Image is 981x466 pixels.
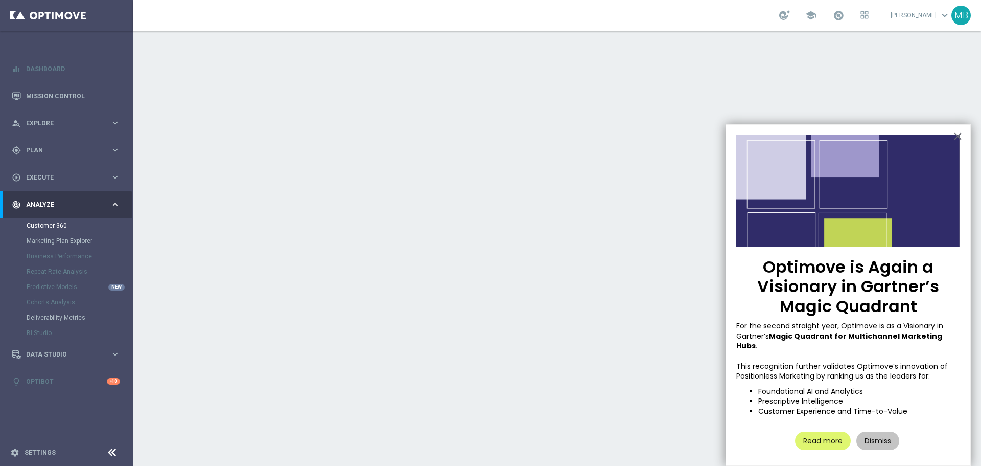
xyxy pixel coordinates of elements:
div: Plan [12,146,110,155]
a: Customer 360 [27,221,106,230]
a: Deliverability Metrics [27,314,106,322]
div: Optibot [12,368,120,395]
i: person_search [12,119,21,128]
div: Customer 360 [27,218,132,233]
div: Business Performance [27,249,132,264]
span: keyboard_arrow_down [939,10,950,21]
i: keyboard_arrow_right [110,145,120,155]
i: keyboard_arrow_right [110,199,120,209]
div: Cohorts Analysis [27,295,132,310]
div: Execute [12,173,110,182]
i: keyboard_arrow_right [110,172,120,182]
div: Marketing Plan Explorer [27,233,132,249]
span: For the second straight year, Optimove is as a Visionary in Gartner’s [736,321,945,341]
button: Read more [795,432,851,450]
p: Optimove is Again a Visionary in Gartner’s Magic Quadrant [736,257,960,316]
span: Plan [26,147,110,153]
span: Data Studio [26,351,110,358]
a: Settings [25,450,56,456]
i: settings [10,448,19,457]
div: Dashboard [12,55,120,82]
i: track_changes [12,200,21,209]
li: Prescriptive Intelligence [758,396,960,407]
div: +10 [107,378,120,385]
a: Dashboard [26,55,120,82]
a: Mission Control [26,82,120,109]
span: Explore [26,120,110,126]
i: equalizer [12,64,21,74]
span: Analyze [26,202,110,208]
i: keyboard_arrow_right [110,349,120,359]
span: school [805,10,816,21]
div: NEW [108,284,125,291]
span: Execute [26,174,110,181]
i: play_circle_outline [12,173,21,182]
div: BI Studio [27,325,132,341]
div: Explore [12,119,110,128]
div: Analyze [12,200,110,209]
div: MB [951,6,971,25]
div: Deliverability Metrics [27,310,132,325]
a: [PERSON_NAME] [890,8,951,23]
strong: Magic Quadrant for Multichannel Marketing Hubs [736,331,944,351]
div: Repeat Rate Analysis [27,264,132,279]
a: Marketing Plan Explorer [27,237,106,245]
button: Dismiss [856,432,899,450]
i: gps_fixed [12,146,21,155]
span: . [756,341,757,351]
button: Close [953,128,963,144]
div: Predictive Models [27,279,132,295]
i: keyboard_arrow_right [110,118,120,128]
div: Data Studio [12,350,110,359]
li: Customer Experience and Time-to-Value [758,407,960,417]
a: Optibot [26,368,107,395]
i: lightbulb [12,377,21,386]
p: This recognition further validates Optimove’s innovation of Positionless Marketing by ranking us ... [736,362,960,382]
li: Foundational AI and Analytics [758,387,960,397]
div: Mission Control [12,82,120,109]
